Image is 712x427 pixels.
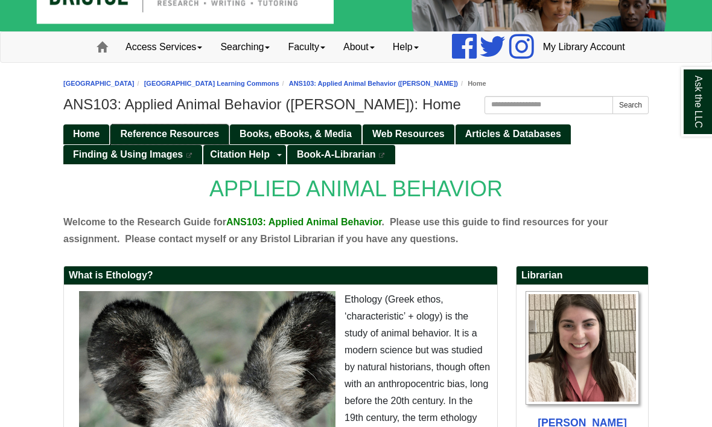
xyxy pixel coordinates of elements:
i: This link opens in a new window [378,153,386,158]
a: Searching [211,32,279,62]
h2: What is Ethology? [64,266,497,285]
a: [GEOGRAPHIC_DATA] Learning Commons [144,80,279,87]
a: My Library Account [534,32,634,62]
a: Citation Help [203,145,273,165]
a: Reference Resources [110,124,229,144]
span: Web Resources [372,129,445,139]
span: Reference Resources [120,129,219,139]
span: ANS103: Applied Animal Behavior [226,217,382,227]
span: Books, eBooks, & Media [240,129,352,139]
i: This link opens in a new window [186,153,193,158]
a: Books, eBooks, & Media [230,124,361,144]
h2: Librarian [517,266,648,285]
span: Home [73,129,100,139]
span: Finding & Using Images [73,149,183,159]
a: [GEOGRAPHIC_DATA] [63,80,135,87]
a: Finding & Using Images [63,145,202,165]
div: Guide Pages [63,123,649,164]
span: Welcome to the Research Guide for [63,217,226,227]
h1: ANS103: Applied Animal Behavior ([PERSON_NAME]): Home [63,96,649,113]
a: Book-A-Librarian [287,145,395,165]
a: Access Services [116,32,211,62]
a: ANS103: Applied Animal Behavior ([PERSON_NAME]) [289,80,458,87]
span: APPLIED ANIMAL BEHAVIOR [209,176,503,201]
img: Profile Photo [526,291,639,405]
a: About [334,32,384,62]
a: Articles & Databases [456,124,571,144]
span: Citation Help [210,149,270,159]
span: Articles & Databases [465,129,561,139]
a: Home [63,124,109,144]
span: Book-A-Librarian [297,149,376,159]
li: Home [458,78,486,89]
button: Search [612,96,649,114]
a: Web Resources [363,124,454,144]
a: Faculty [279,32,334,62]
span: . Please contact myself or any Bristol Librarian if you have any questions. [117,234,459,244]
nav: breadcrumb [63,78,649,89]
a: Help [384,32,428,62]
